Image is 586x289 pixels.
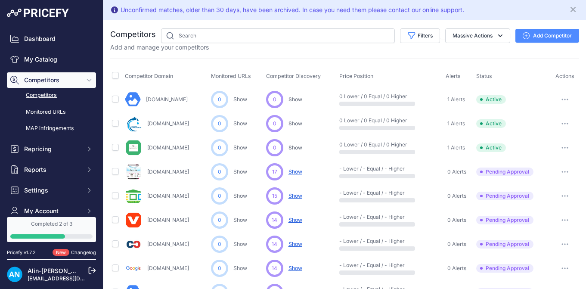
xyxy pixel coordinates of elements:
p: - Lower / - Equal / - Higher [339,165,394,172]
a: 1 Alerts [446,143,465,152]
a: [DOMAIN_NAME] [147,193,189,199]
span: 14 [272,264,277,272]
a: 1 Alerts [446,119,465,128]
span: 0 Alerts [447,193,466,199]
span: Active [476,95,506,104]
span: Pending Approval [476,168,533,176]
span: Reports [24,165,81,174]
span: Pending Approval [476,216,533,224]
span: Show [288,193,302,199]
p: 0 Lower / 0 Equal / 0 Higher [339,141,394,148]
span: 15 [272,192,277,200]
span: Monitored URLs [211,73,251,79]
a: Changelog [71,249,96,255]
span: Pending Approval [476,240,533,249]
button: Settings [7,183,96,198]
span: 0 [218,216,221,224]
span: Active [476,143,506,152]
a: Show [233,193,247,199]
span: Active [476,119,506,128]
span: Show [288,168,302,175]
a: [DOMAIN_NAME] [147,120,189,127]
a: [DOMAIN_NAME] [147,144,189,151]
span: 14 [272,240,277,248]
a: Show [233,144,247,151]
span: Show [288,265,302,271]
span: My Account [24,207,81,215]
button: Massive Actions [445,28,510,43]
span: 0 [218,144,221,152]
span: Pending Approval [476,192,533,200]
a: [DOMAIN_NAME] [146,96,188,103]
span: 0 [218,120,221,127]
span: 0 Alerts [447,217,466,224]
div: Unconfirmed matches, older than 30 days, have been archived. In case you need them please contact... [121,6,464,14]
span: 1 Alerts [447,144,465,151]
p: - Lower / - Equal / - Higher [339,262,394,269]
span: Actions [555,73,574,79]
button: Reports [7,162,96,177]
a: [DOMAIN_NAME] [147,241,189,247]
span: 0 [218,240,221,248]
span: Show [288,144,302,151]
a: Show [233,265,247,271]
span: 0 [273,144,276,152]
p: 0 Lower / 0 Equal / 0 Higher [339,93,394,100]
button: Close [569,3,579,14]
span: 0 Alerts [447,265,466,272]
button: Filters [400,28,440,43]
img: Pricefy Logo [7,9,69,17]
span: 17 [272,168,277,176]
span: Pending Approval [476,264,533,273]
span: Show [288,241,302,247]
span: Price Position [339,73,373,79]
a: [DOMAIN_NAME] [147,265,189,271]
span: Status [476,73,492,79]
span: Repricing [24,145,81,153]
a: MAP infringements [7,121,96,136]
span: Competitors [24,76,81,84]
span: New [53,249,69,256]
span: Alerts [446,73,461,79]
span: 0 [218,96,221,103]
span: 1 Alerts [447,96,465,103]
nav: Sidebar [7,31,96,286]
p: - Lower / - Equal / - Higher [339,190,394,196]
a: Show [233,120,247,127]
span: Show [288,96,302,103]
a: Completed 2 of 3 [7,217,96,242]
span: 0 [218,264,221,272]
span: 0 Alerts [447,168,466,175]
span: Show [288,120,302,127]
button: Competitors [7,72,96,88]
a: [DOMAIN_NAME] [147,168,189,175]
span: Competitor Domain [125,73,173,79]
button: My Account [7,203,96,219]
span: Show [288,217,302,223]
a: Competitors [7,88,96,103]
span: 14 [272,216,277,224]
div: Completed 2 of 3 [10,221,93,227]
a: Monitored URLs [7,105,96,120]
span: 0 [218,192,221,200]
button: Add Competitor [515,29,579,43]
span: 0 [273,120,276,127]
a: Alin-[PERSON_NAME] [28,267,91,274]
a: 1 Alerts [446,95,465,104]
span: Competitor Discovery [266,73,321,79]
a: [DOMAIN_NAME] [147,217,189,223]
div: Pricefy v1.7.2 [7,249,36,256]
a: My Catalog [7,52,96,67]
button: Repricing [7,141,96,157]
p: - Lower / - Equal / - Higher [339,214,394,221]
p: 0 Lower / 0 Equal / 0 Higher [339,117,394,124]
a: Show [233,168,247,175]
a: Show [233,217,247,223]
span: 0 [218,168,221,176]
input: Search [161,28,395,43]
span: 0 Alerts [447,241,466,248]
a: Show [233,96,247,103]
a: [EMAIL_ADDRESS][DOMAIN_NAME] [28,275,118,282]
p: Add and manage your competitors [110,43,209,52]
a: Show [233,241,247,247]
